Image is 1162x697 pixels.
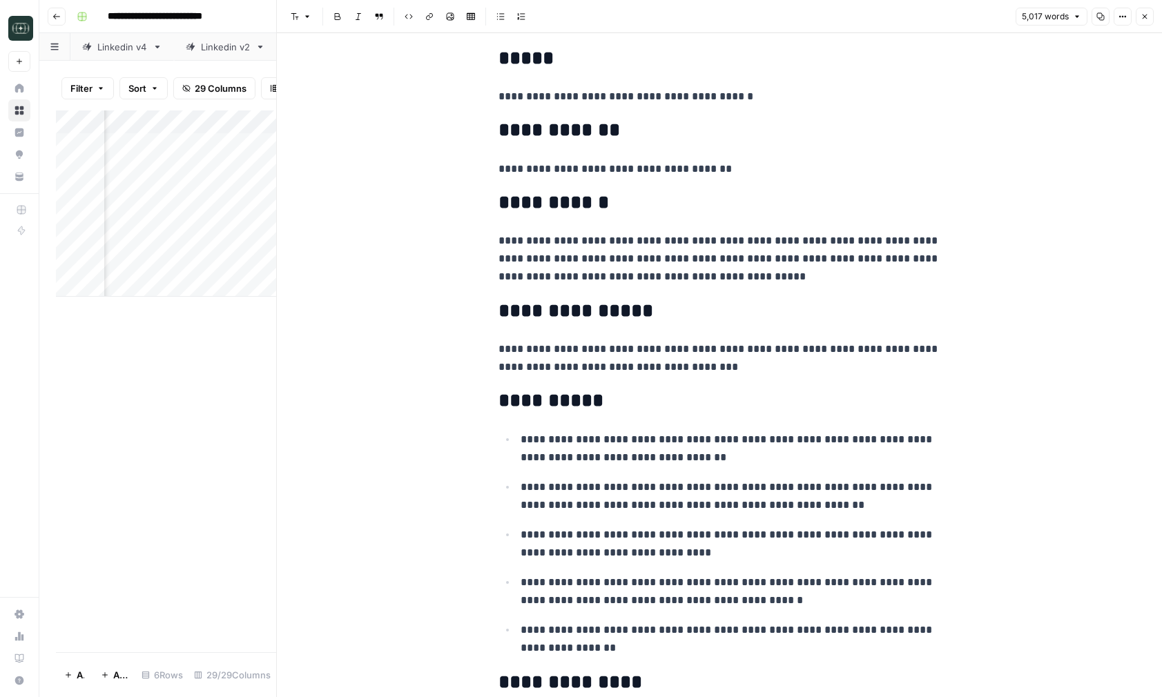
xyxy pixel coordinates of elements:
[8,647,30,669] a: Learning Hub
[113,668,128,682] span: Add 10 Rows
[70,81,93,95] span: Filter
[56,664,93,686] button: Add Row
[188,664,276,686] div: 29/29 Columns
[8,77,30,99] a: Home
[8,144,30,166] a: Opportunities
[1016,8,1087,26] button: 5,017 words
[77,668,84,682] span: Add Row
[1022,10,1069,23] span: 5,017 words
[119,77,168,99] button: Sort
[70,33,174,61] a: Linkedin v4
[93,664,136,686] button: Add 10 Rows
[8,625,30,647] a: Usage
[136,664,188,686] div: 6 Rows
[8,99,30,121] a: Browse
[195,81,246,95] span: 29 Columns
[8,669,30,691] button: Help + Support
[8,16,33,41] img: Catalyst Logo
[97,40,147,54] div: Linkedin v4
[8,603,30,625] a: Settings
[8,166,30,188] a: Your Data
[128,81,146,95] span: Sort
[8,121,30,144] a: Insights
[173,77,255,99] button: 29 Columns
[201,40,250,54] div: Linkedin v2
[61,77,114,99] button: Filter
[174,33,277,61] a: Linkedin v2
[8,11,30,46] button: Workspace: Catalyst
